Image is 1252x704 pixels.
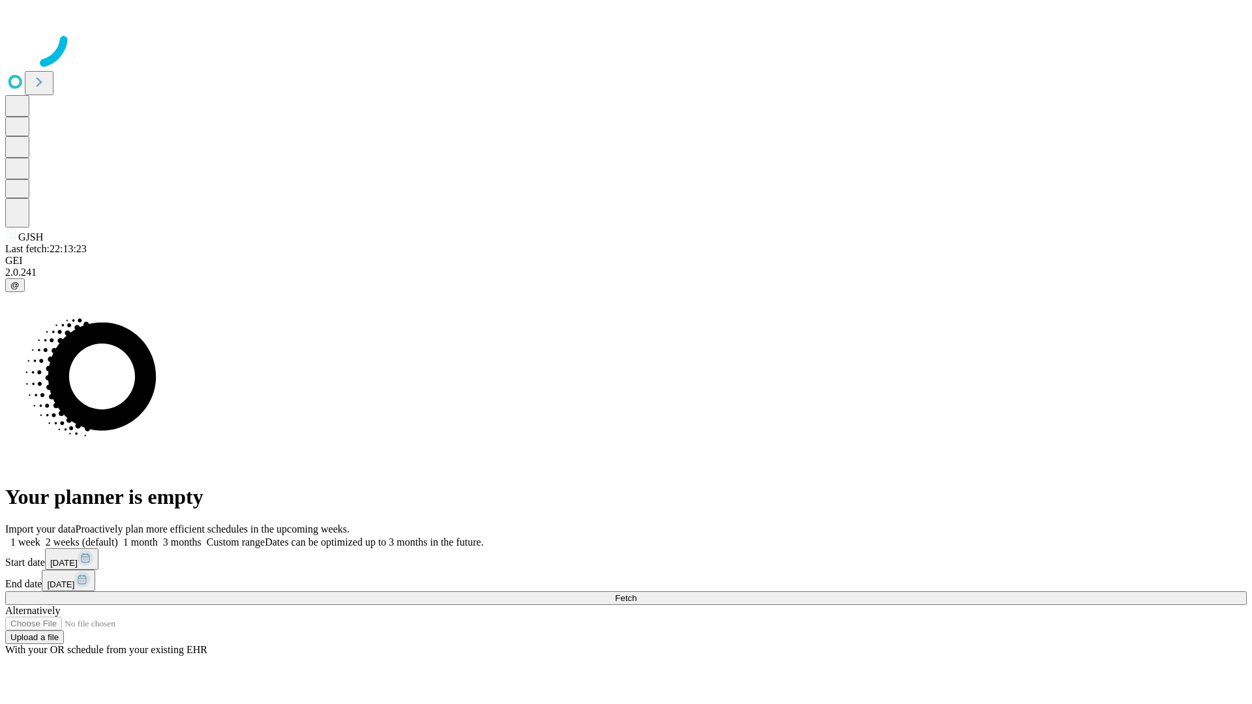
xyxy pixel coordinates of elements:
[615,593,636,603] span: Fetch
[5,605,60,616] span: Alternatively
[10,280,20,290] span: @
[47,579,74,589] span: [DATE]
[76,523,350,535] span: Proactively plan more efficient schedules in the upcoming weeks.
[5,570,1247,591] div: End date
[10,536,40,548] span: 1 week
[45,548,98,570] button: [DATE]
[5,644,207,655] span: With your OR schedule from your existing EHR
[123,536,158,548] span: 1 month
[46,536,118,548] span: 2 weeks (default)
[163,536,201,548] span: 3 months
[5,243,87,254] span: Last fetch: 22:13:23
[50,558,78,568] span: [DATE]
[5,255,1247,267] div: GEI
[5,630,64,644] button: Upload a file
[42,570,95,591] button: [DATE]
[5,548,1247,570] div: Start date
[5,591,1247,605] button: Fetch
[5,278,25,292] button: @
[207,536,265,548] span: Custom range
[5,267,1247,278] div: 2.0.241
[18,231,43,242] span: GJSH
[5,523,76,535] span: Import your data
[265,536,483,548] span: Dates can be optimized up to 3 months in the future.
[5,485,1247,509] h1: Your planner is empty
